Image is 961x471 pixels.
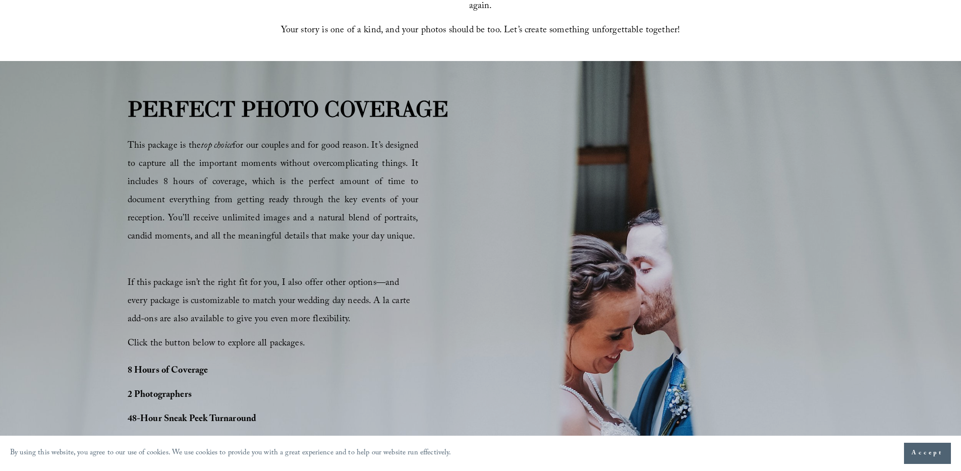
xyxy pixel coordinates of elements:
[128,364,208,379] strong: 8 Hours of Coverage
[128,412,257,428] strong: 48-Hour Sneak Peek Turnaround
[912,448,943,458] span: Accept
[128,95,448,123] strong: PERFECT PHOTO COVERAGE
[128,336,305,352] span: Click the button below to explore all packages.
[128,388,192,403] strong: 2 Photographers
[201,139,233,154] em: top choice
[10,446,451,461] p: By using this website, you agree to our use of cookies. We use cookies to provide you with a grea...
[128,276,413,328] span: If this package isn’t the right fit for you, I also offer other options—and every package is cust...
[904,443,951,464] button: Accept
[281,23,681,39] span: Your story is one of a kind, and your photos should be too. Let’s create something unforgettable ...
[128,139,419,245] span: This package is the for our couples and for good reason. It’s designed to capture all the importa...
